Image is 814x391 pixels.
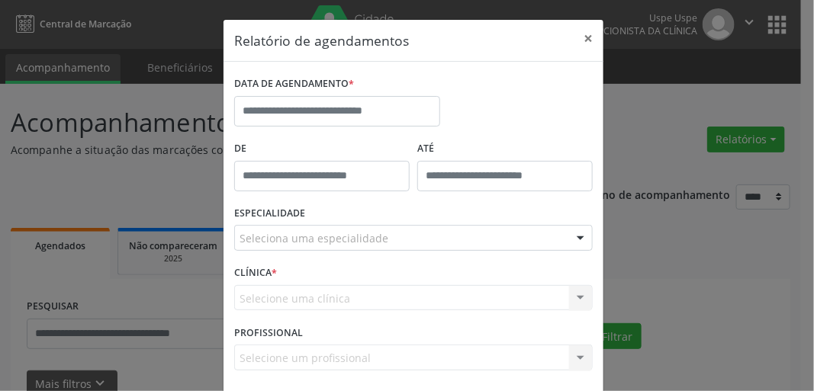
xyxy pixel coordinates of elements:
[234,137,410,161] label: De
[417,137,593,161] label: ATÉ
[234,261,277,285] label: CLÍNICA
[234,30,409,50] h5: Relatório de agendamentos
[240,230,388,246] span: Seleciona uma especialidade
[234,72,354,96] label: DATA DE AGENDAMENTO
[573,20,603,57] button: Close
[234,202,305,226] label: ESPECIALIDADE
[234,321,303,345] label: PROFISSIONAL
